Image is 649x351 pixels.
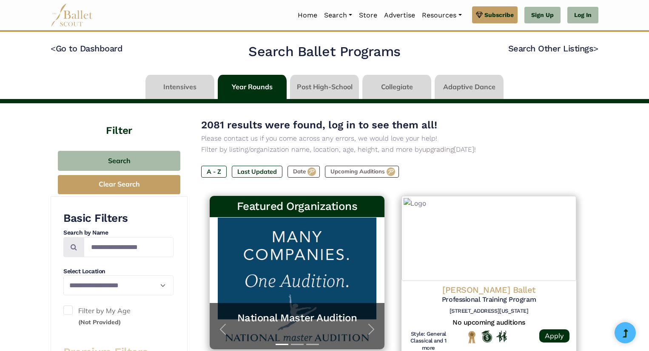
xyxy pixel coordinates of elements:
img: gem.svg [476,10,483,20]
a: Sign Up [524,7,561,24]
small: (Not Provided) [78,318,121,326]
a: Store [356,6,381,24]
img: In Person [496,331,507,342]
code: > [593,43,598,54]
span: Subscribe [484,10,514,20]
a: Advertise [381,6,418,24]
p: Please contact us if you come across any errors, we would love your help! [201,133,585,144]
h4: [PERSON_NAME] Ballet [408,284,569,295]
h4: Select Location [63,267,174,276]
li: Post High-School [288,75,361,99]
h2: Search Ballet Programs [248,43,400,61]
li: Collegiate [361,75,433,99]
a: upgrading [422,145,454,153]
a: <Go to Dashboard [51,43,122,54]
img: Offers Scholarship [481,331,492,343]
label: Last Updated [232,166,282,178]
button: Slide 2 [291,340,304,349]
input: Search by names... [84,237,174,257]
button: Slide 1 [276,340,288,349]
a: Apply [539,329,569,343]
li: Year Rounds [216,75,288,99]
a: Log In [567,7,598,24]
a: Search Other Listings> [508,43,598,54]
button: Search [58,151,180,171]
a: Subscribe [472,6,518,23]
p: Filter by listing/organization name, location, age, height, and more by [DATE]! [201,144,585,155]
a: National Master Audition [218,311,376,325]
button: Slide 3 [306,340,319,349]
h6: [STREET_ADDRESS][US_STATE] [408,308,569,315]
img: Logo [401,196,576,281]
a: Home [294,6,321,24]
button: Clear Search [58,175,180,194]
code: < [51,43,56,54]
h3: Basic Filters [63,211,174,226]
img: National [467,331,477,344]
label: Filter by My Age [63,306,174,327]
a: Search [321,6,356,24]
label: Upcoming Auditions [325,166,399,178]
label: Date [287,166,320,178]
h5: Professional Training Program [408,295,569,304]
h4: Search by Name [63,229,174,237]
li: Intensives [144,75,216,99]
span: 2081 results were found, log in to see them all! [201,119,437,131]
a: Resources [418,6,465,24]
h4: Filter [51,103,188,138]
h3: Featured Organizations [216,199,378,214]
h5: No upcoming auditions [408,318,569,327]
li: Adaptive Dance [433,75,505,99]
label: A - Z [201,166,227,178]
